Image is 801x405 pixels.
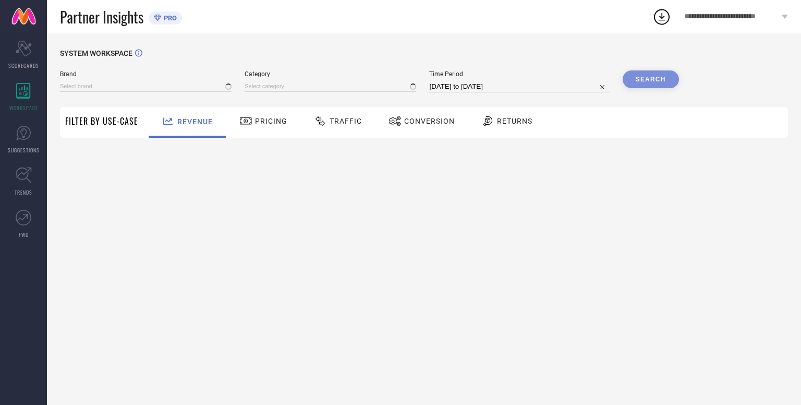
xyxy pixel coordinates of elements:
[429,80,609,93] input: Select time period
[245,70,416,78] span: Category
[60,49,132,57] span: SYSTEM WORKSPACE
[9,104,38,112] span: WORKSPACE
[255,117,287,125] span: Pricing
[15,188,32,196] span: TRENDS
[161,14,177,22] span: PRO
[404,117,455,125] span: Conversion
[245,81,416,92] input: Select category
[19,231,29,239] span: FWD
[330,117,362,125] span: Traffic
[65,115,138,127] span: Filter By Use-Case
[652,7,671,26] div: Open download list
[8,146,40,154] span: SUGGESTIONS
[8,62,39,69] span: SCORECARDS
[429,70,609,78] span: Time Period
[177,117,213,126] span: Revenue
[497,117,532,125] span: Returns
[60,6,143,28] span: Partner Insights
[60,81,232,92] input: Select brand
[60,70,232,78] span: Brand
